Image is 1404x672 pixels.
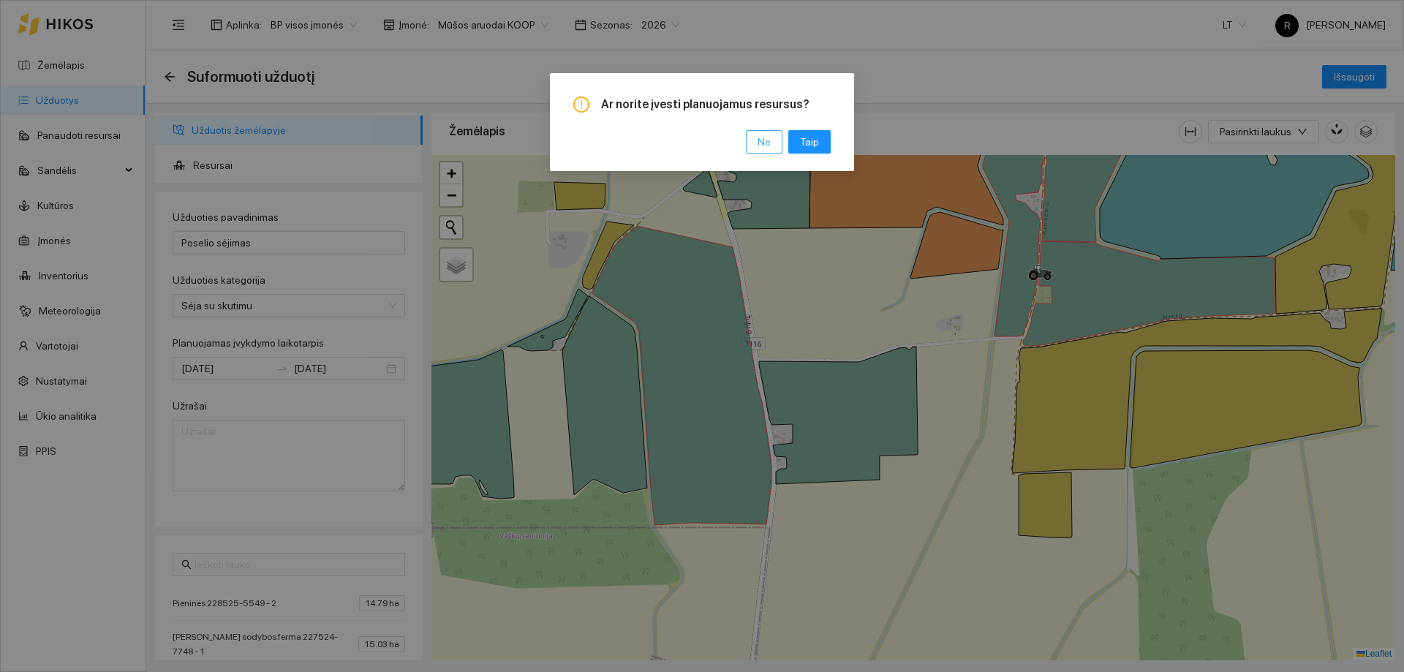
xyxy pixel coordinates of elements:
[601,97,831,113] span: Ar norite įvesti planuojamus resursus?
[788,130,831,154] button: Taip
[746,130,782,154] button: Ne
[758,134,771,150] span: Ne
[573,97,589,113] span: exclamation-circle
[800,134,819,150] span: Taip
